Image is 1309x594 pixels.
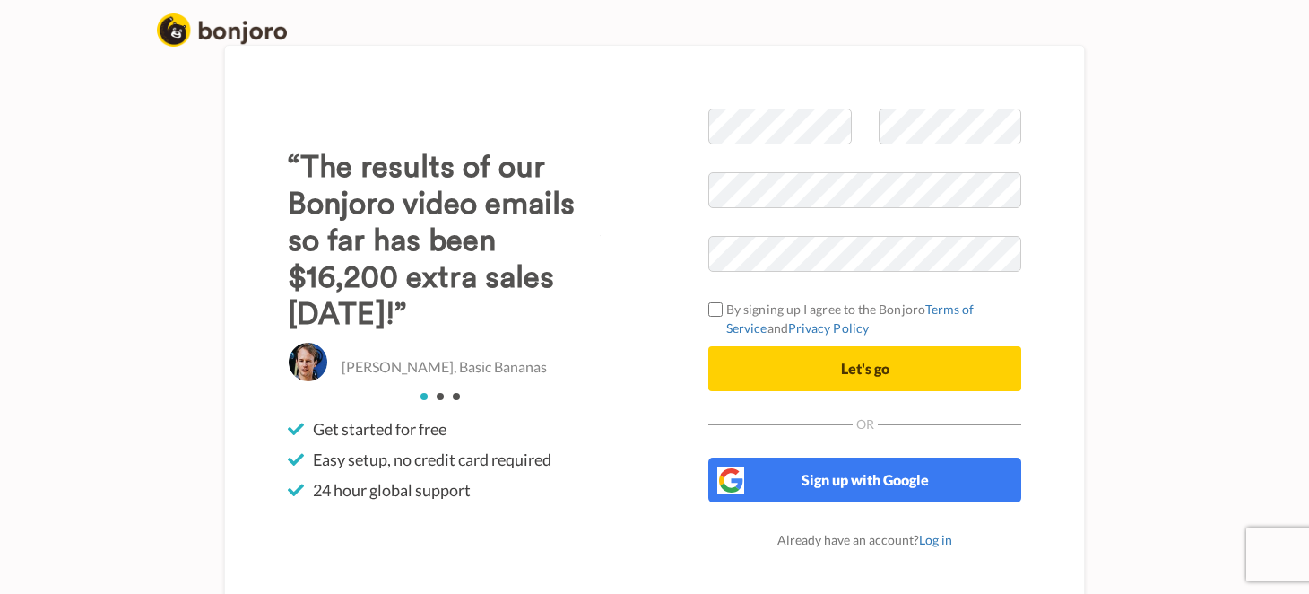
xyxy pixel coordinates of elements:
img: logo_full.png [157,13,287,47]
h3: “The results of our Bonjoro video emails so far has been $16,200 extra sales [DATE]!” [288,149,601,333]
span: Let's go [841,360,889,377]
span: Easy setup, no credit card required [313,449,551,470]
span: Already have an account? [777,532,952,547]
a: Log in [919,532,952,547]
button: Let's go [708,346,1021,391]
span: Get started for free [313,418,446,440]
span: Or [853,418,878,431]
a: Terms of Service [726,301,975,336]
button: Sign up with Google [708,458,1021,502]
input: By signing up I agree to the BonjoroTerms of ServiceandPrivacy Policy [708,302,723,317]
label: By signing up I agree to the Bonjoro and [708,300,1021,337]
span: 24 hour global support [313,479,471,501]
img: Christo Hall, Basic Bananas [288,342,328,382]
p: [PERSON_NAME], Basic Bananas [342,357,547,378]
span: Sign up with Google [802,471,929,488]
a: Privacy Policy [788,320,869,336]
